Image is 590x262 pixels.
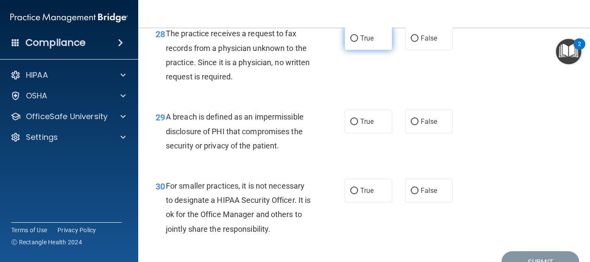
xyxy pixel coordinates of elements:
input: False [411,35,419,42]
span: False [421,34,438,42]
a: Terms of Use [11,226,47,234]
span: 30 [155,181,165,192]
input: True [350,35,358,42]
a: OSHA [10,91,126,101]
span: True [360,34,374,42]
input: False [411,119,419,125]
input: True [350,119,358,125]
h4: Compliance [25,37,86,49]
input: False [411,188,419,194]
p: OfficeSafe University [26,111,108,122]
span: For smaller practices, it is not necessary to designate a HIPAA Security Officer. It is ok for th... [166,181,311,234]
span: False [421,186,438,195]
img: PMB logo [10,9,128,26]
span: Ⓒ Rectangle Health 2024 [11,238,82,246]
span: 28 [155,29,165,39]
span: False [421,117,438,126]
p: OSHA [26,91,48,101]
button: Open Resource Center, 2 new notifications [556,39,581,64]
iframe: Drift Widget Chat Controller [441,201,580,235]
p: HIPAA [26,70,48,80]
span: A breach is defined as an impermissible disclosure of PHI that compromises the security or privac... [166,112,304,150]
span: The practice receives a request to fax records from a physician unknown to the practice. Since it... [166,29,310,81]
span: True [360,186,374,195]
p: Settings [26,132,58,142]
div: 2 [578,44,581,55]
span: True [360,117,374,126]
input: True [350,188,358,194]
a: OfficeSafe University [10,111,126,122]
a: Privacy Policy [57,226,96,234]
a: Settings [10,132,126,142]
a: HIPAA [10,70,126,80]
span: 29 [155,112,165,123]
